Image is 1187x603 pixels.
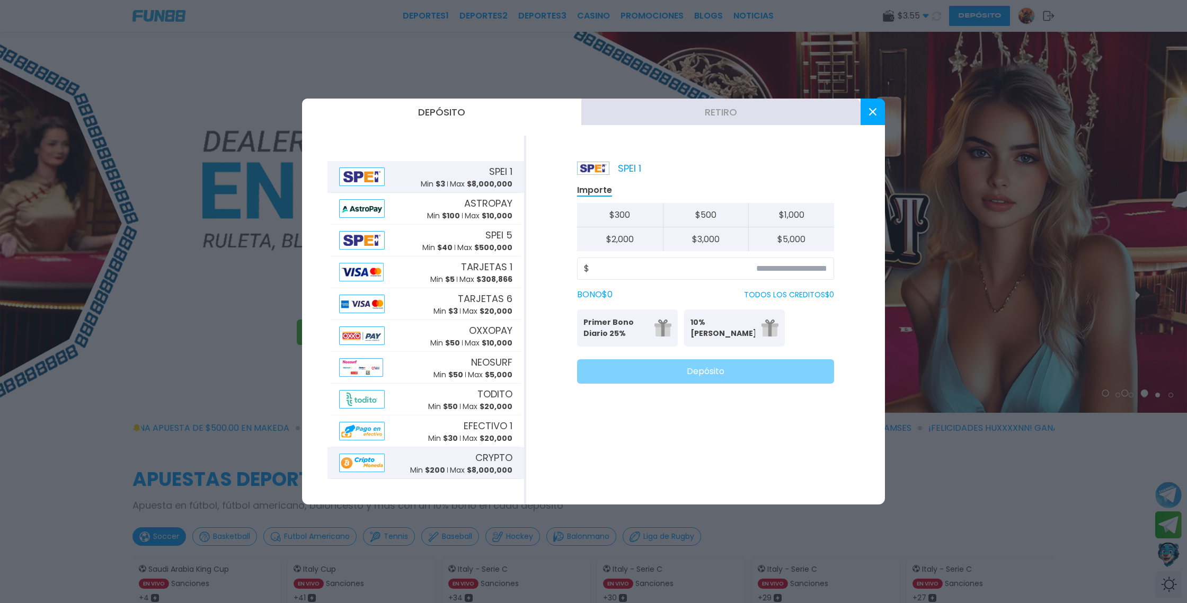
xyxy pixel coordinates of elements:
[469,323,512,338] span: OXXOPAY
[442,210,460,221] span: $ 100
[433,369,463,380] p: Min
[422,242,453,253] p: Min
[339,199,385,218] img: Alipay
[425,465,445,475] span: $ 200
[654,320,671,336] img: gift
[448,369,463,380] span: $ 50
[584,262,589,275] span: $
[475,450,512,465] span: CRYPTO
[480,401,512,412] span: $ 20,000
[443,401,458,412] span: $ 50
[480,306,512,316] span: $ 20,000
[461,260,512,274] span: TARJETAS 1
[445,274,455,285] span: $ 5
[748,227,834,251] button: $5,000
[436,179,445,189] span: $ 3
[480,433,512,444] span: $ 20,000
[327,225,524,256] button: AlipaySPEI 5Min $40Max $500,000
[339,390,385,409] img: Alipay
[464,419,512,433] span: EFECTIVO 1
[437,242,453,253] span: $ 40
[327,193,524,225] button: AlipayASTROPAYMin $100Max $10,000
[744,289,834,300] p: TODOS LOS CREDITOS $ 0
[327,320,524,352] button: AlipayOXXOPAYMin $50Max $10,000
[463,306,512,317] p: Max
[433,306,458,317] p: Min
[459,274,512,285] p: Max
[485,228,512,242] span: SPEI 5
[327,447,524,479] button: AlipayCRYPTOMin $200Max $8,000,000
[327,161,524,193] button: AlipaySPEI 1Min $3Max $8,000,000
[327,415,524,447] button: AlipayEFECTIVO 1Min $30Max $20,000
[327,288,524,320] button: AlipayTARJETAS 6Min $3Max $20,000
[581,99,861,125] button: Retiro
[445,338,460,348] span: $ 50
[577,162,609,175] img: Platform Logo
[458,291,512,306] span: TARJETAS 6
[465,338,512,349] p: Max
[485,369,512,380] span: $ 5,000
[476,274,512,285] span: $ 308,866
[339,358,383,377] img: Alipay
[477,387,512,401] span: TODITO
[577,359,834,384] button: Depósito
[457,242,512,253] p: Max
[577,288,613,301] label: BONO $ 0
[443,433,458,444] span: $ 30
[482,338,512,348] span: $ 10,000
[327,352,524,384] button: AlipayNEOSURFMin $50Max $5,000
[339,231,385,250] img: Alipay
[302,99,581,125] button: Depósito
[690,317,755,339] p: 10% [PERSON_NAME]
[465,210,512,221] p: Max
[467,179,512,189] span: $ 8,000,000
[463,433,512,444] p: Max
[339,422,385,440] img: Alipay
[474,242,512,253] span: $ 500,000
[467,465,512,475] span: $ 8,000,000
[577,203,663,227] button: $300
[339,295,385,313] img: Alipay
[684,309,785,347] button: 10% [PERSON_NAME]
[339,326,385,345] img: Alipay
[577,161,641,175] p: SPEI 1
[463,401,512,412] p: Max
[468,369,512,380] p: Max
[489,164,512,179] span: SPEI 1
[577,184,612,197] p: Importe
[421,179,445,190] p: Min
[327,256,524,288] button: AlipayTARJETAS 1Min $5Max $308,866
[748,203,834,227] button: $1,000
[427,210,460,221] p: Min
[339,167,385,186] img: Alipay
[339,263,384,281] img: Alipay
[583,317,648,339] p: Primer Bono Diario 25%
[450,465,512,476] p: Max
[448,306,458,316] span: $ 3
[410,465,445,476] p: Min
[577,227,663,251] button: $2,000
[327,384,524,415] button: AlipayTODITOMin $50Max $20,000
[430,338,460,349] p: Min
[663,203,749,227] button: $500
[471,355,512,369] span: NEOSURF
[339,454,385,472] img: Alipay
[577,309,678,347] button: Primer Bono Diario 25%
[482,210,512,221] span: $ 10,000
[428,433,458,444] p: Min
[464,196,512,210] span: ASTROPAY
[761,320,778,336] img: gift
[450,179,512,190] p: Max
[428,401,458,412] p: Min
[430,274,455,285] p: Min
[663,227,749,251] button: $3,000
